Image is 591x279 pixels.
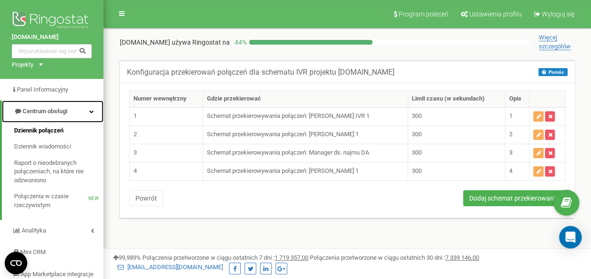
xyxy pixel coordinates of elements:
[113,254,141,261] span: 99,989%
[445,254,479,261] u: 7 339 146,00
[21,271,94,278] span: App Marketplace integracje
[12,61,33,70] div: Projekty
[408,162,505,180] td: 300
[22,227,46,234] span: Analityka
[17,86,68,93] span: Panel Informacyjny
[505,107,529,125] td: 1
[408,91,505,108] th: Limit czasu (w sekundach)
[14,123,103,139] a: Dziennik połączeń
[505,125,529,144] td: 2
[542,10,575,18] span: Wyloguj się
[129,190,163,206] button: Powrót
[469,10,522,18] span: Ustawienia profilu
[142,254,308,261] span: Połączenia przetworzone w ciągu ostatnich 7 dni :
[14,159,99,185] span: Raport o nieodebranych połączeniach, na które nie odzwoniono
[172,39,230,46] span: używa Ringostat na
[127,68,394,77] h5: Konfiguracja przekierowań połączeń dla schematu IVR projektu [DOMAIN_NAME]
[203,144,408,162] td: Schemat przekierowywania połączeń: Manager ds. najmu DA
[130,162,203,180] td: 4
[14,139,103,155] a: Dziennik wiadomości
[408,144,505,162] td: 300
[203,91,408,108] th: Gdzie przekierować
[12,9,92,33] img: Ringostat logo
[130,107,203,125] td: 1
[120,38,230,47] p: [DOMAIN_NAME]
[130,91,203,108] th: Numer wewnętrzny
[203,125,408,144] td: Schemat przekierowywania połączeń: [PERSON_NAME] 1
[12,33,92,42] a: [DOMAIN_NAME]
[408,125,505,144] td: 300
[20,248,46,256] span: Mini CRM
[463,190,565,206] button: Dodaj schemat przekierowania
[12,44,92,58] input: Wyszukiwanie wg numeru
[14,142,71,151] span: Dziennik wiadomości
[559,226,582,248] div: Open Intercom Messenger
[118,263,223,271] a: [EMAIL_ADDRESS][DOMAIN_NAME]
[399,10,449,18] span: Program poleceń
[5,252,27,274] button: Open CMP widget
[539,34,571,50] span: Więcej szczegółów
[130,125,203,144] td: 2
[14,126,63,135] span: Dziennik połączeń
[2,101,103,123] a: Centrum obsługi
[203,107,408,125] td: Schemat przekierowywania połączeń: [PERSON_NAME] IVR 1
[275,254,308,261] u: 1 719 357,00
[505,144,529,162] td: 3
[14,192,88,209] span: Połączenia w czasie rzeczywistym
[310,254,479,261] span: Połączenia przetworzone w ciągu ostatnich 30 dni :
[505,162,529,180] td: 4
[203,162,408,180] td: Schemat przekierowywania połączeń: [PERSON_NAME] 1
[23,108,67,115] span: Centrum obsługi
[505,91,529,108] th: Opis
[130,144,203,162] td: 3
[408,107,505,125] td: 300
[14,155,103,189] a: Raport o nieodebranych połączeniach, na które nie odzwoniono
[538,68,567,76] button: Pomóc
[14,188,103,213] a: Połączenia w czasie rzeczywistymNEW
[230,38,249,47] p: 44 %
